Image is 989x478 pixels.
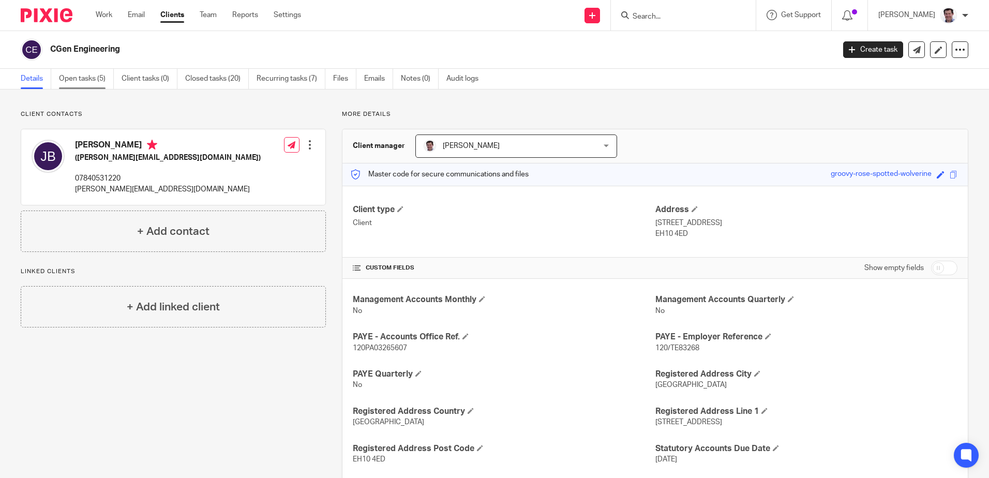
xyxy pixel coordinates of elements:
span: No [353,307,362,315]
a: Recurring tasks (7) [257,69,325,89]
a: Emails [364,69,393,89]
h4: Statutory Accounts Due Date [655,443,957,454]
p: EH10 4ED [655,229,957,239]
p: [STREET_ADDRESS] [655,218,957,228]
p: [PERSON_NAME] [878,10,935,20]
img: Facebook%20Profile%20picture%20(2).jpg [940,7,957,24]
h5: ([PERSON_NAME][EMAIL_ADDRESS][DOMAIN_NAME]) [75,153,261,163]
span: [STREET_ADDRESS] [655,419,722,426]
span: EH10 4ED [353,456,385,463]
h4: Registered Address Country [353,406,655,417]
a: Files [333,69,356,89]
a: Settings [274,10,301,20]
a: Email [128,10,145,20]
h4: Registered Address Line 1 [655,406,957,417]
span: No [353,381,362,389]
a: Reports [232,10,258,20]
p: [PERSON_NAME][EMAIL_ADDRESS][DOMAIN_NAME] [75,184,261,195]
span: Get Support [781,11,821,19]
a: Audit logs [446,69,486,89]
h4: Management Accounts Monthly [353,294,655,305]
a: Create task [843,41,903,58]
span: [GEOGRAPHIC_DATA] [655,381,727,389]
a: Team [200,10,217,20]
h4: Registered Address Post Code [353,443,655,454]
img: svg%3E [32,140,65,173]
div: groovy-rose-spotted-wolverine [831,169,932,181]
span: [GEOGRAPHIC_DATA] [353,419,424,426]
a: Client tasks (0) [122,69,177,89]
input: Search [632,12,725,22]
img: Facebook%20Profile%20picture%20(2).jpg [424,140,436,152]
a: Details [21,69,51,89]
label: Show empty fields [864,263,924,273]
p: Master code for secure communications and files [350,169,529,180]
a: Work [96,10,112,20]
h3: Client manager [353,141,405,151]
h4: PAYE - Employer Reference [655,332,957,342]
p: More details [342,110,968,118]
h4: Address [655,204,957,215]
img: Pixie [21,8,72,22]
p: Client [353,218,655,228]
h4: Client type [353,204,655,215]
span: [DATE] [655,456,677,463]
h4: [PERSON_NAME] [75,140,261,153]
a: Closed tasks (20) [185,69,249,89]
a: Clients [160,10,184,20]
p: Client contacts [21,110,326,118]
span: [PERSON_NAME] [443,142,500,150]
h4: Management Accounts Quarterly [655,294,957,305]
span: No [655,307,665,315]
span: 120PA03265607 [353,345,407,352]
h4: + Add linked client [127,299,220,315]
h4: PAYE - Accounts Office Ref. [353,332,655,342]
h2: CGen Engineering [50,44,672,55]
img: svg%3E [21,39,42,61]
p: Linked clients [21,267,326,276]
h4: Registered Address City [655,369,957,380]
span: 120/TE83268 [655,345,699,352]
h4: + Add contact [137,223,209,240]
i: Primary [147,140,157,150]
p: 07840531220 [75,173,261,184]
a: Notes (0) [401,69,439,89]
h4: CUSTOM FIELDS [353,264,655,272]
h4: PAYE Quarterly [353,369,655,380]
a: Open tasks (5) [59,69,114,89]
